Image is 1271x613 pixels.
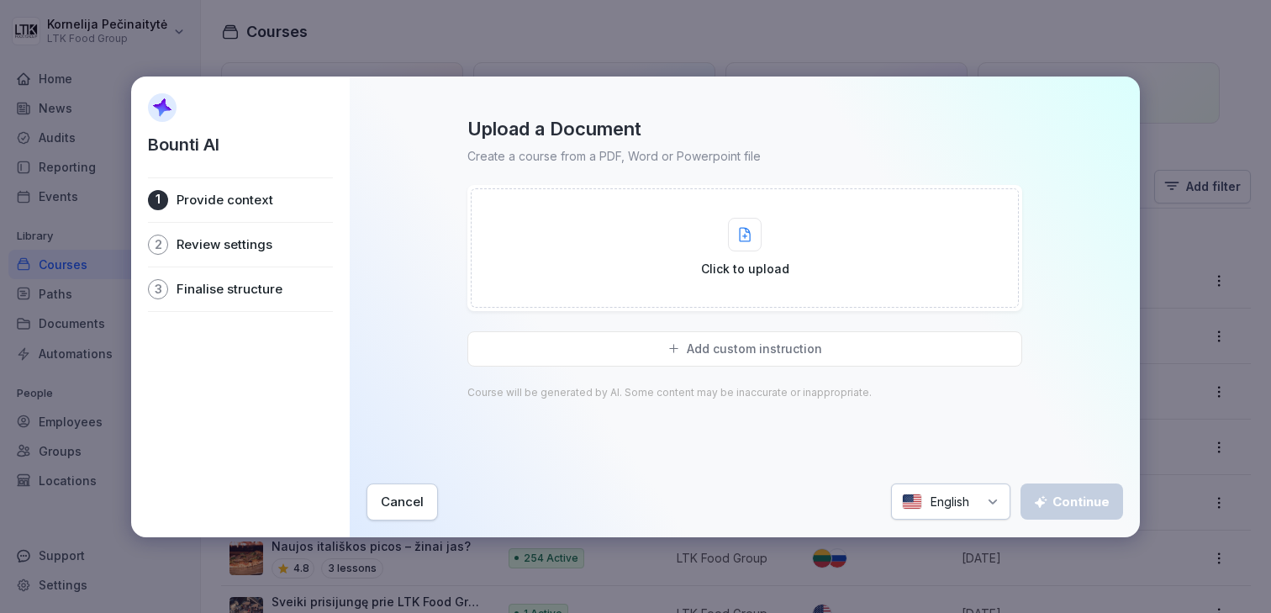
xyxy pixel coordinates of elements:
[701,260,789,277] p: Click to upload
[467,147,761,165] p: Create a course from a PDF, Word or Powerpoint file
[1020,484,1123,520] button: Continue
[148,190,168,210] div: 1
[148,132,219,157] p: Bounti AI
[687,341,822,357] p: Add custom instruction
[177,192,273,209] p: Provide context
[148,279,168,299] div: 3
[381,493,424,511] div: Cancel
[902,494,922,510] img: us.svg
[367,484,438,521] button: Cancel
[177,236,272,253] p: Review settings
[148,235,168,255] div: 2
[1034,493,1110,511] div: Continue
[891,484,1010,520] div: English
[148,93,177,122] img: AI Sparkle
[467,117,641,140] p: Upload a Document
[177,281,282,298] p: Finalise structure
[467,387,872,399] p: Course will be generated by AI. Some content may be inaccurate or inappropriate.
